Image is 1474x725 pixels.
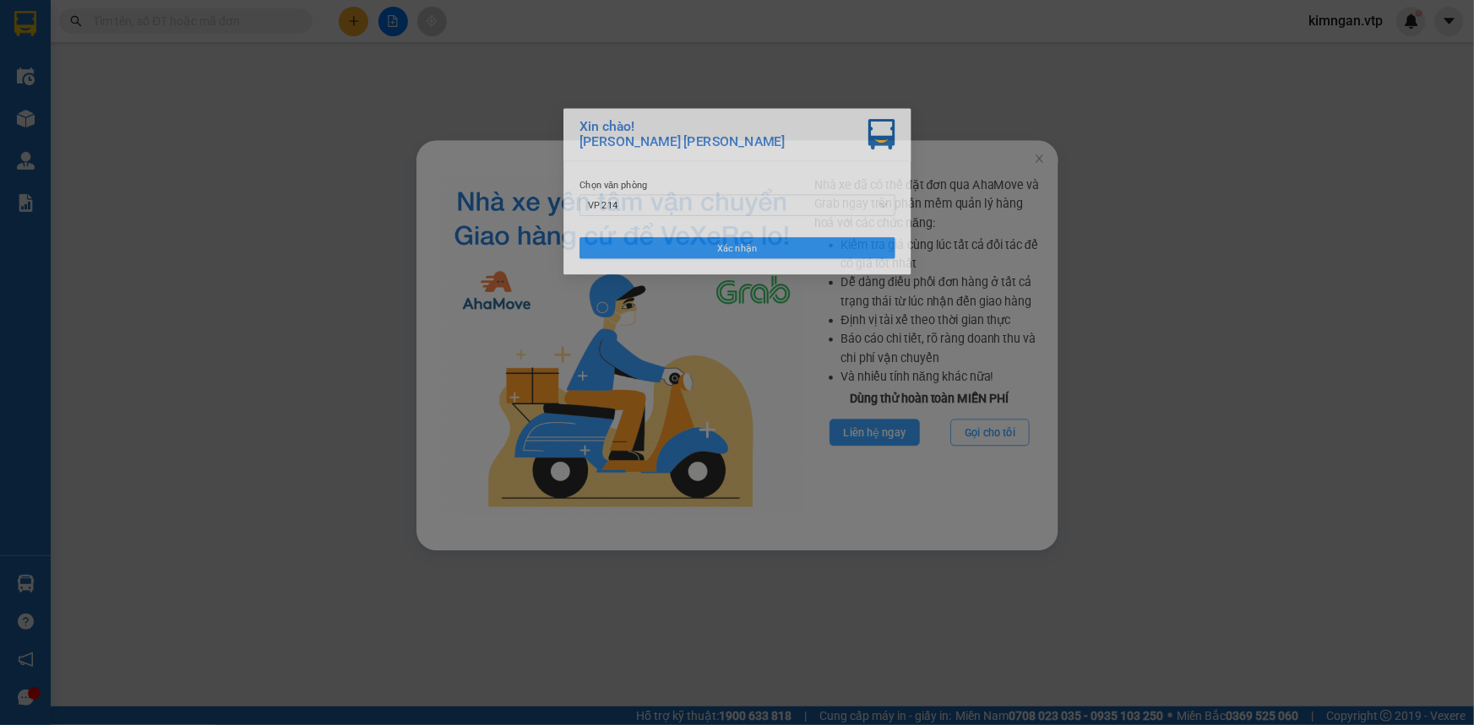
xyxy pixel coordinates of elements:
[538,171,937,190] div: Chọn văn phòng
[903,98,937,137] img: vxr-icon
[712,252,763,270] span: Xác nhận
[548,194,927,219] span: VP 214
[538,247,937,274] button: Xác nhận
[538,98,797,137] div: Xin chào! [PERSON_NAME] [PERSON_NAME]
